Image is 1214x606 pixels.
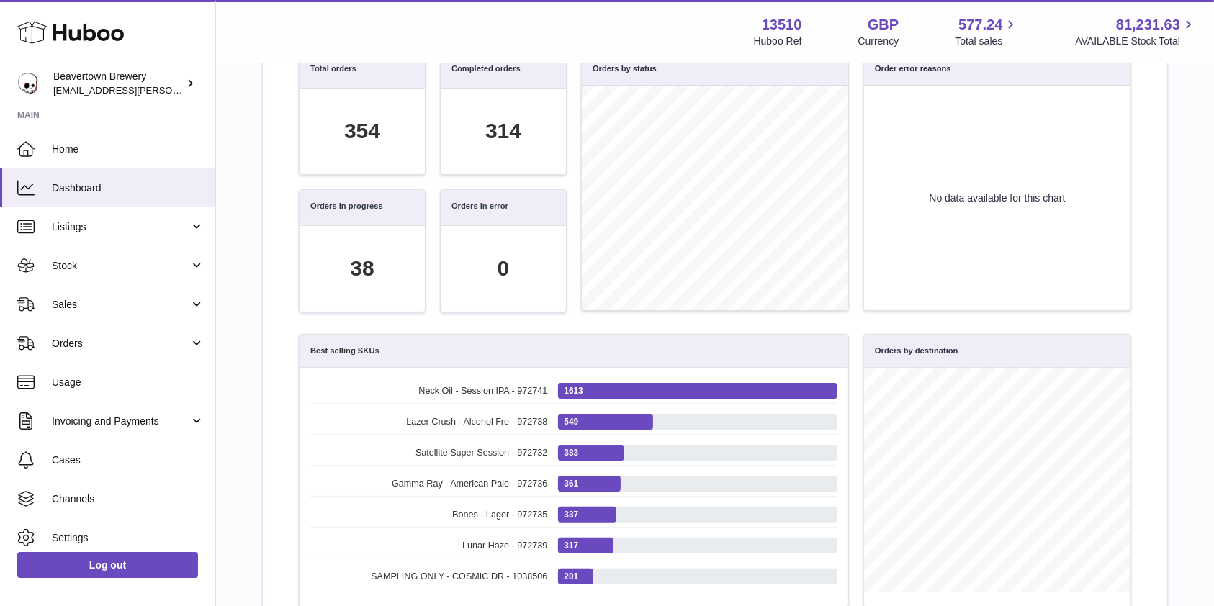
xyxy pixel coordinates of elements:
div: 354 [344,117,380,146]
h3: Orders by status [593,63,657,74]
span: Home [52,143,204,156]
span: Channels [52,492,204,506]
span: 201 [564,571,578,582]
a: 81,231.63 AVAILABLE Stock Total [1075,15,1197,48]
span: Satellite Super Session - 972732 [310,447,547,459]
span: 337 [564,509,578,520]
h3: Orders in progress [310,201,383,214]
span: Total sales [955,35,1019,48]
span: 1613 [564,385,583,397]
h3: Completed orders [451,63,521,77]
span: Invoicing and Payments [52,415,189,428]
h3: Best selling SKUs [310,345,379,356]
h3: Order error reasons [875,63,951,74]
h3: Total orders [310,63,356,77]
div: Huboo Ref [754,35,802,48]
span: 383 [564,447,578,458]
div: 38 [350,254,374,284]
div: 0 [498,254,510,284]
span: 317 [564,540,578,551]
div: Currency [858,35,899,48]
span: Lazer Crush - Alcohol Fre - 972738 [310,416,547,428]
div: No data available for this chart [864,86,1130,310]
span: Listings [52,220,189,234]
div: 314 [485,117,521,146]
span: Orders [52,337,189,351]
a: 577.24 Total sales [955,15,1019,48]
a: Log out [17,552,198,578]
strong: GBP [868,15,899,35]
span: Stock [52,259,189,273]
div: Beavertown Brewery [53,70,183,97]
span: 361 [564,478,578,489]
span: Sales [52,298,189,312]
span: Bones - Lager - 972735 [310,509,547,521]
span: Lunar Haze - 972739 [310,540,547,552]
img: kit.lowe@beavertownbrewery.co.uk [17,73,39,94]
h3: Orders in error [451,201,508,214]
span: 577.24 [958,15,1002,35]
span: [EMAIL_ADDRESS][PERSON_NAME][DOMAIN_NAME] [53,84,289,96]
h3: Orders by destination [875,345,958,356]
span: Gamma Ray - American Pale - 972736 [310,478,547,490]
span: Settings [52,531,204,545]
span: 81,231.63 [1116,15,1180,35]
strong: 13510 [762,15,802,35]
span: Dashboard [52,181,204,195]
span: 549 [564,416,578,428]
span: AVAILABLE Stock Total [1075,35,1197,48]
span: Cases [52,453,204,467]
span: SAMPLING ONLY - COSMIC DR - 1038506 [310,571,547,583]
span: Neck Oil - Session IPA - 972741 [310,385,547,397]
span: Usage [52,376,204,389]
